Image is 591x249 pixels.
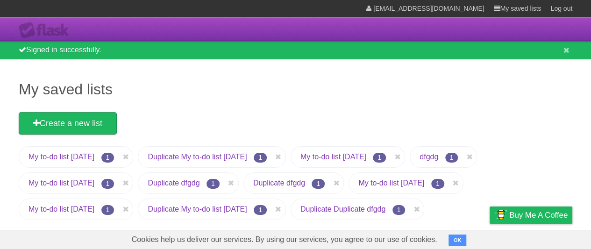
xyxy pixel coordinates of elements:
[122,230,447,249] span: Cookies help us deliver our services. By using our services, you agree to our use of cookies.
[300,205,385,213] a: Duplicate Duplicate dfgdg
[300,153,366,161] a: My to-do list [DATE]
[254,205,267,215] span: 1
[358,179,424,187] a: My to-do list [DATE]
[420,153,438,161] a: dfgdg
[28,179,94,187] a: My to-do list [DATE]
[312,179,325,189] span: 1
[445,153,458,163] span: 1
[148,205,247,213] a: Duplicate My to-do list [DATE]
[19,78,572,100] h1: My saved lists
[28,153,94,161] a: My to-do list [DATE]
[101,205,114,215] span: 1
[253,179,305,187] a: Duplicate dfgdg
[148,153,247,161] a: Duplicate My to-do list [DATE]
[254,153,267,163] span: 1
[19,112,117,135] a: Create a new list
[206,179,220,189] span: 1
[19,22,75,39] div: Flask
[392,205,406,215] span: 1
[101,179,114,189] span: 1
[494,207,507,223] img: Buy me a coffee
[28,205,94,213] a: My to-do list [DATE]
[509,207,568,223] span: Buy me a coffee
[373,153,386,163] span: 1
[431,179,444,189] span: 1
[449,235,467,246] button: OK
[148,179,199,187] a: Duplicate dfgdg
[490,206,572,224] a: Buy me a coffee
[101,153,114,163] span: 1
